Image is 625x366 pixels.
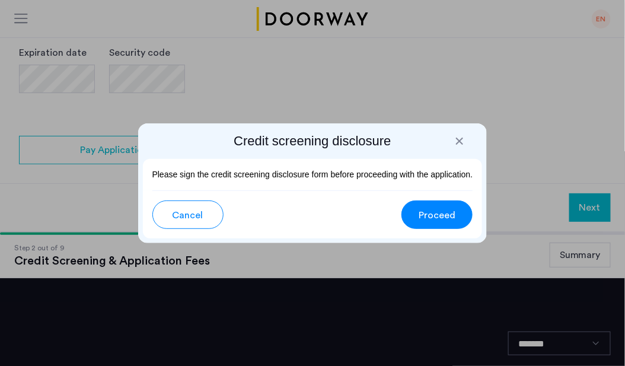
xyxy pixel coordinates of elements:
[173,208,203,222] span: Cancel
[152,168,473,181] p: Please sign the credit screening disclosure form before proceeding with the application.
[152,200,224,229] button: button
[143,133,483,149] h2: Credit screening disclosure
[401,200,473,229] button: button
[419,208,455,222] span: Proceed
